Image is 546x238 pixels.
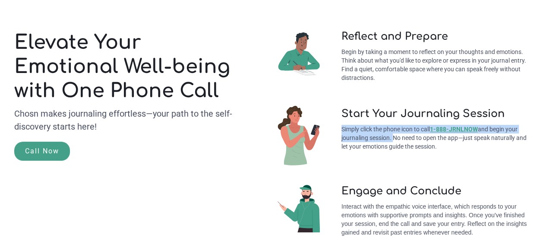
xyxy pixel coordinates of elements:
strong: Engage and Conclude [320,185,532,198]
p: Simply click the phone icon to call and begin your journaling session. No need to open the app—ju... [320,125,532,151]
p: Begin by taking a moment to reflect on your thoughts and emotions. Think about what you'd like to... [320,48,532,82]
a: Call Now [14,142,70,161]
strong: Elevate Your Emotional Well-being with One Phone Call [14,32,230,102]
a: 1-888-JRNLNOW [430,126,478,133]
strong: Start Your Journaling Session [320,108,532,121]
p: Interact with the empathic voice interface, which responds to your emotions with supportive promp... [320,202,532,237]
strong: Chosn makes journaling effortless—your path to the self-discovery starts here! [14,108,232,132]
strong: Reflect and Prepare [320,30,532,43]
